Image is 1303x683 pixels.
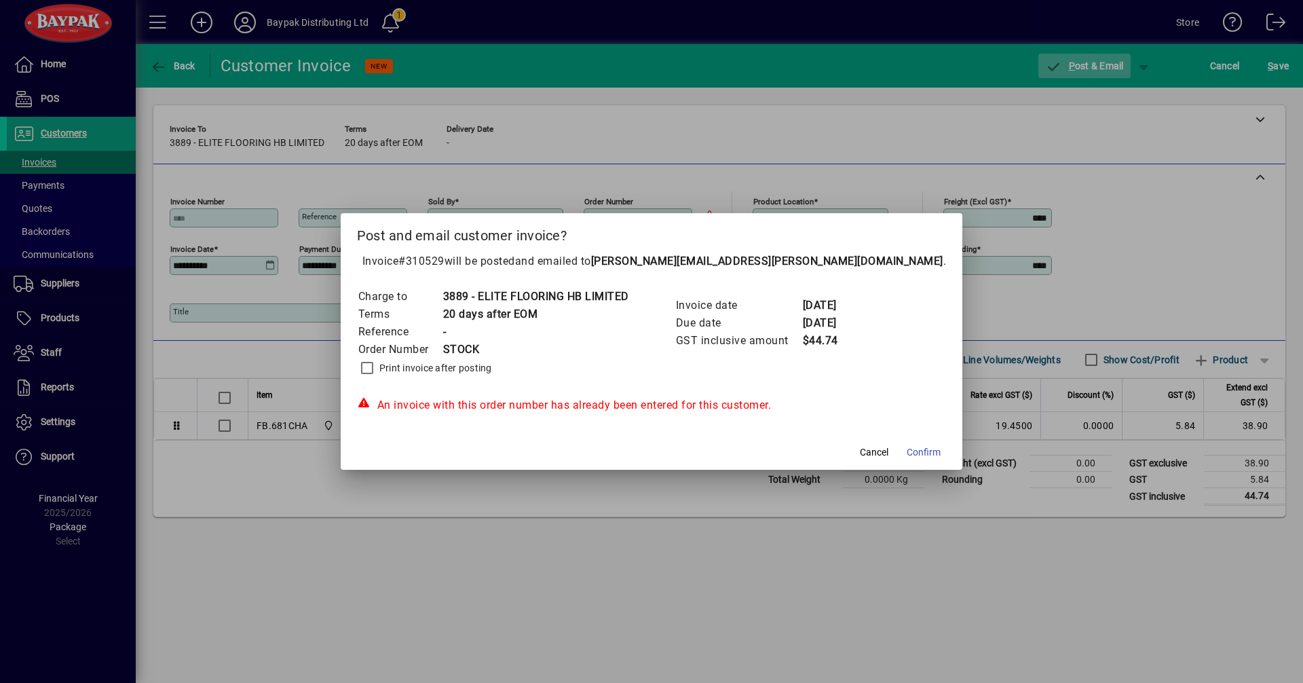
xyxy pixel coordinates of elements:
td: Charge to [358,288,442,306]
div: An invoice with this order number has already been entered for this customer. [357,397,947,413]
td: GST inclusive amount [675,332,802,350]
p: Invoice will be posted . [357,253,947,270]
b: [PERSON_NAME][EMAIL_ADDRESS][PERSON_NAME][DOMAIN_NAME] [591,255,943,267]
td: $44.74 [802,332,856,350]
td: 3889 - ELITE FLOORING HB LIMITED [442,288,629,306]
td: [DATE] [802,314,856,332]
td: Reference [358,323,442,341]
td: Terms [358,306,442,323]
td: 20 days after EOM [442,306,629,323]
button: Cancel [852,440,896,464]
label: Print invoice after posting [377,361,492,375]
td: Due date [675,314,802,332]
td: [DATE] [802,297,856,314]
span: Cancel [860,445,888,460]
td: STOCK [442,341,629,358]
span: and emailed to [515,255,943,267]
td: - [442,323,629,341]
td: Invoice date [675,297,802,314]
span: Confirm [907,445,941,460]
button: Confirm [901,440,946,464]
span: #310529 [398,255,445,267]
h2: Post and email customer invoice? [341,213,963,253]
td: Order Number [358,341,442,358]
